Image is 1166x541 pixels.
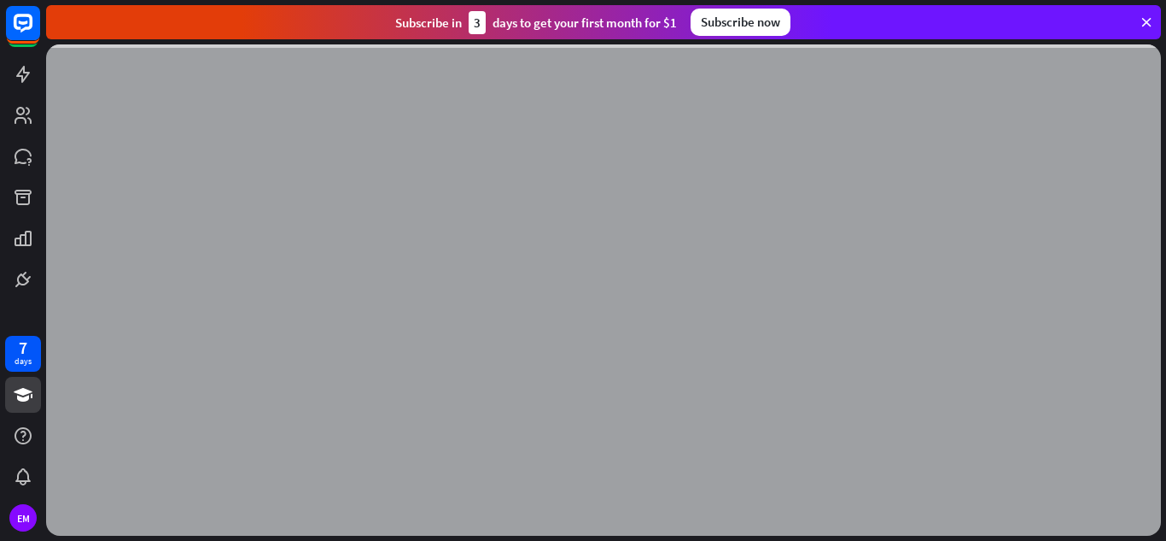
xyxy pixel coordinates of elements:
div: 3 [469,11,486,34]
div: Subscribe now [691,9,790,36]
div: days [15,356,32,368]
a: 7 days [5,336,41,372]
div: Subscribe in days to get your first month for $1 [395,11,677,34]
div: 7 [19,340,27,356]
div: EM [9,504,37,532]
